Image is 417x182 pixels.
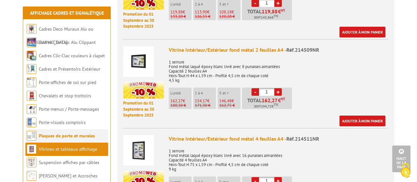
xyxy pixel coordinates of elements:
a: Porte-menus / Porte-messages [39,106,99,112]
span: 162,27 [170,98,183,104]
span: € [278,98,281,103]
img: Porte-affiches de sol sur pied [27,77,36,87]
div: Vitrine Intérieur/Extérieur fond métal 2 feuilles A4 - [169,46,388,54]
p: € [219,10,240,14]
span: 194,72 [261,104,272,109]
img: Porte-visuels comptoirs [27,118,36,127]
img: Cimaises et Accroches tableaux [27,171,36,181]
img: Cadres Clic-Clac couleurs à clapet [27,51,36,61]
p: € [195,10,216,14]
p: 126,55 € [195,14,216,19]
sup: TTC [274,103,279,106]
p: Promotion du 01 Septembre au 30 Septembre 2025 [123,100,164,119]
a: Suspension affiches par câbles [39,160,99,165]
img: Vitrine Intérieur/Extérieur fond métal 4 feuilles A4 [123,135,154,166]
span: Réf.214511NR [286,135,319,142]
a: Porte-visuels comptoirs [39,119,86,125]
p: € [170,99,192,103]
a: + [274,88,282,96]
p: L'unité [170,2,192,7]
a: Affichage Cadres et Signalétique [30,10,104,16]
p: 120,20 € [219,14,240,19]
img: Vitrines et tableaux affichage [27,144,36,154]
a: Ajouter à mon panier [339,27,385,37]
p: 1 serrure Fond métal laqué époxy blanc livré avec 8 punaises aimantées Capacité 2 feuilles A4 Hor... [169,55,388,83]
a: Vitrines et tableaux affichage [39,146,97,152]
a: Porte-affiches de sol sur pied [39,79,96,85]
span: 119,88 [170,9,183,15]
p: 2 à 4 [195,2,216,7]
p: € [219,99,240,103]
img: Plaques de porte et murales [27,131,36,141]
button: Cookies (modal window) [394,160,417,182]
a: - [252,88,259,96]
p: € [170,10,192,14]
a: Cadres Deco Muraux Alu ou [GEOGRAPHIC_DATA] [27,26,93,45]
a: Haut de la page [392,146,410,172]
a: Chevalets et stop trottoirs [39,93,91,99]
img: Chevalets et stop trottoirs [27,91,36,101]
span: 143,86 [261,15,272,20]
img: Cookies (modal window) [397,162,414,179]
span: 108,18 [219,9,232,15]
a: Cadres et Présentoirs Extérieur [39,66,100,72]
p: 5 et + [219,91,240,95]
a: Plaques de porte et murales [39,133,95,139]
p: 5 et + [219,2,240,7]
p: 1 serrure Fond métal laqué époxy blanc livré avec 16 punaises aimantées Capacité 4 feuilles A4 Ho... [169,144,388,172]
span: Réf.214509NR [286,47,319,53]
p: Total [244,9,292,20]
sup: HT [281,97,285,101]
span: Soit € [254,15,279,20]
a: Cadres Clic-Clac Alu Clippant [39,39,96,45]
p: 2 à 4 [195,91,216,95]
p: L'unité [170,91,192,95]
p: 171,30 € [195,103,216,108]
span: 113,90 [195,9,207,15]
div: Vitrine Intérieur/Extérieur fond métal 4 feuilles A4 - [169,135,388,143]
sup: HT [281,8,285,13]
img: Cadres Deco Muraux Alu ou Bois [27,24,36,34]
span: Soit € [254,104,279,109]
span: 154,17 [195,98,207,104]
a: Ajouter à mon panier [339,116,385,126]
img: promotion [123,82,164,99]
span: 119,88 [262,9,278,14]
span: € [278,9,281,14]
p: € [195,99,216,103]
p: Promotion du 01 Septembre au 30 Septembre 2025 [123,11,164,30]
span: 146,48 [219,98,232,104]
span: 162,27 [262,98,278,103]
p: Total [244,98,292,109]
sup: TTC [274,14,279,18]
img: Vitrine Intérieur/Extérieur fond métal 2 feuilles A4 [123,46,154,77]
p: 162,75 € [219,103,240,108]
p: 180,30 € [170,103,192,108]
img: Suspension affiches par câbles [27,158,36,167]
p: 133,20 € [170,14,192,19]
a: Cadres Clic-Clac couleurs à clapet [39,53,105,59]
img: Cadres et Présentoirs Extérieur [27,64,36,74]
img: Porte-menus / Porte-messages [27,104,36,114]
